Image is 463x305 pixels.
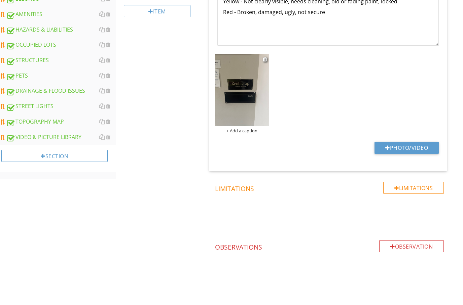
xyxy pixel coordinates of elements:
div: TOPOGRAPHY MAP [6,118,116,126]
img: photo.jpg [215,54,269,126]
div: DRAINAGE & FLOOD ISSUES [6,87,116,95]
div: HAZARDS & LIABILITIES [6,26,116,34]
div: PETS [6,72,116,80]
button: Photo/Video [375,142,439,154]
div: OCCUPIED LOTS [6,41,116,49]
div: Observation [379,240,444,252]
h4: Observations [215,240,444,252]
div: STREET LIGHTS [6,102,116,111]
div: + Add a caption [215,128,269,133]
div: Section [1,150,108,162]
p: Red - Broken, damaged, ugly, not secure [223,8,433,16]
div: STRUCTURES [6,56,116,65]
div: Item [124,5,190,17]
div: VIDEO & PICTURE LIBRARY [6,133,116,142]
div: Limitations [383,182,444,194]
h4: Limitations [215,182,444,193]
div: AMENITIES [6,10,116,19]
